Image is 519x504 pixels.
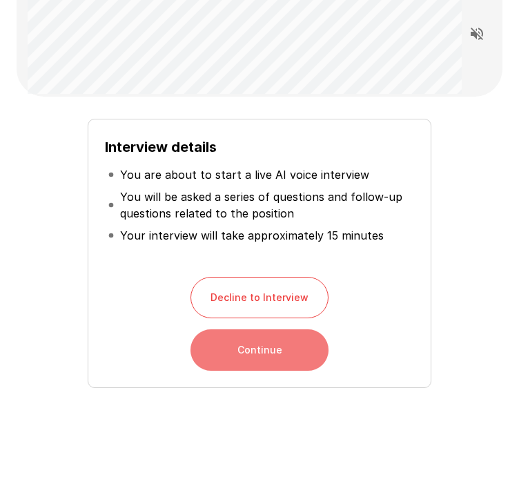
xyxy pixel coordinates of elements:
[120,166,369,183] p: You are about to start a live AI voice interview
[190,329,329,371] button: Continue
[463,20,491,48] button: Read questions aloud
[120,227,384,244] p: Your interview will take approximately 15 minutes
[190,277,329,318] button: Decline to Interview
[105,139,217,155] b: Interview details
[120,188,411,222] p: You will be asked a series of questions and follow-up questions related to the position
